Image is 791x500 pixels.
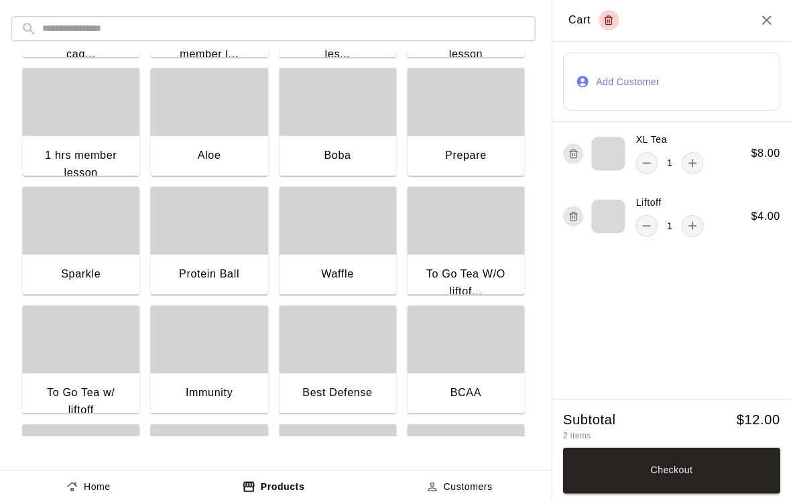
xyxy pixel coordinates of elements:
[27,186,143,296] button: Sparkle
[759,12,775,28] button: Close
[38,146,133,180] div: 1 hrs member lesson
[154,186,271,296] button: Protein Ball
[637,214,658,235] button: remove
[564,408,617,426] h5: Subtotal
[564,445,780,491] button: Checkout
[165,146,260,164] div: Aloe
[564,52,780,111] button: Add Customer
[293,146,388,164] div: Boba
[27,304,143,431] button: To Go Tea w/ liftoff
[410,186,526,313] button: To Go Tea W/O liftof...
[446,477,495,491] p: Customers
[165,264,260,282] div: Protein Ball
[682,151,704,173] button: add
[637,132,668,146] p: XL Tea
[154,304,271,414] button: Immunity
[637,151,658,173] button: remove
[420,264,515,298] div: To Go Tea W/O liftof...
[27,68,143,195] button: 1 hrs member lesson
[282,304,399,414] button: Best Defense
[38,382,133,416] div: To Go Tea w/ liftoff
[668,155,673,170] p: 1
[420,382,515,399] div: BCAA
[570,10,620,30] div: Cart
[38,264,133,282] div: Sparkle
[88,477,115,491] p: Home
[737,408,780,426] h5: $ 12.00
[637,194,662,208] p: Liftoff
[282,68,399,178] button: Boba
[293,264,388,282] div: Waffle
[410,304,526,414] button: BCAA
[682,214,704,235] button: add
[420,146,515,164] div: Prepare
[600,10,620,30] button: Empty cart
[564,428,592,438] span: 2 items
[751,144,780,162] h6: $ 8.00
[165,382,260,399] div: Immunity
[668,218,673,232] p: 1
[263,477,307,491] p: Products
[154,68,271,178] button: Aloe
[293,382,388,399] div: Best Defense
[410,68,526,178] button: Prepare
[751,206,780,224] h6: $ 4.00
[282,186,399,296] button: Waffle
